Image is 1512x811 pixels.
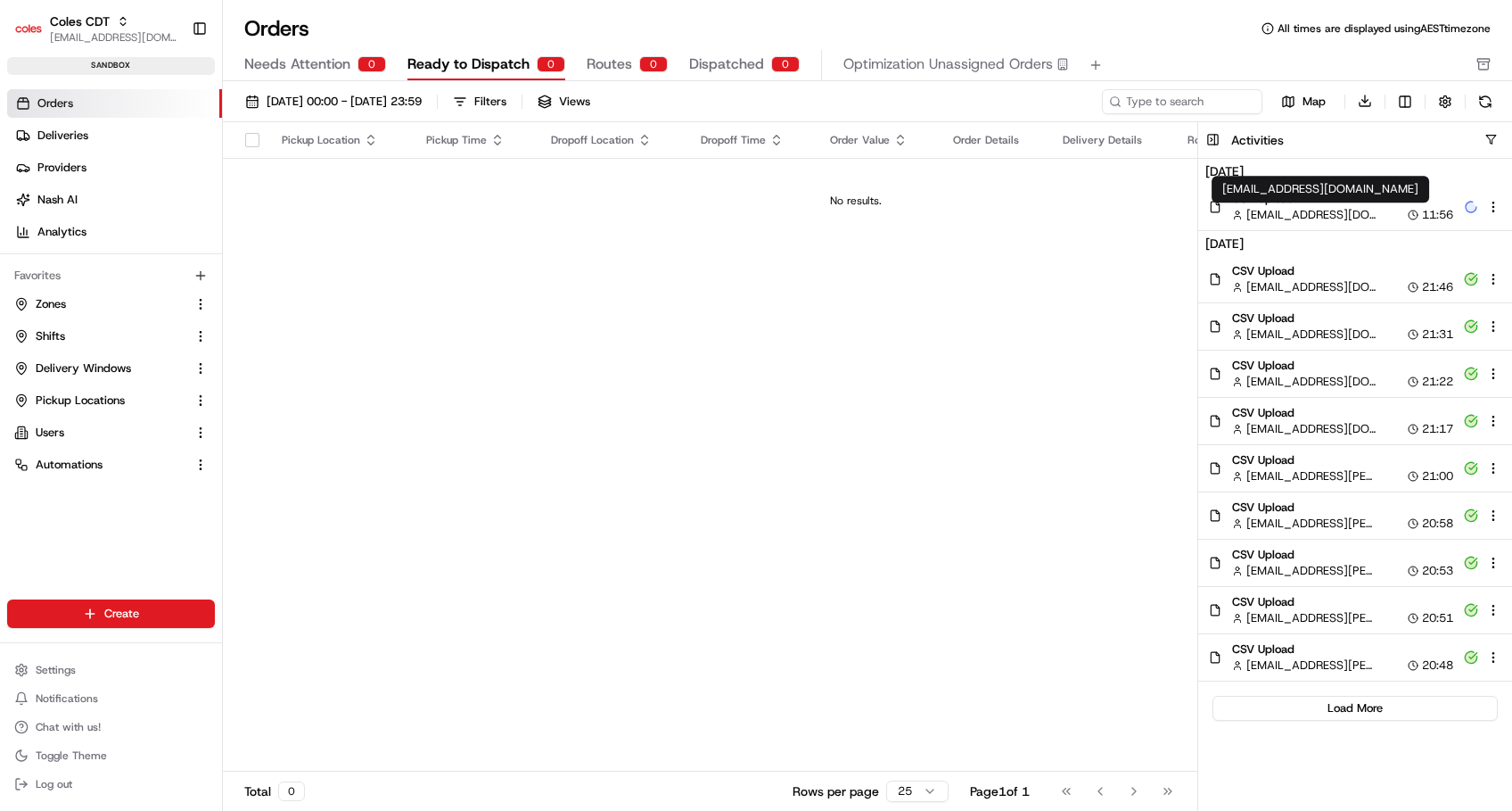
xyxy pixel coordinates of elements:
[7,354,215,383] button: Delivery Windows
[1232,279,1376,295] button: [EMAIL_ADDRESS][DOMAIN_NAME]
[1232,310,1453,327] span: CSV Upload
[1232,421,1376,437] button: [EMAIL_ADDRESS][DOMAIN_NAME]
[357,56,386,72] div: 0
[7,686,215,711] button: Notifications
[1232,610,1376,626] button: [EMAIL_ADDRESS][PERSON_NAME][PERSON_NAME][DOMAIN_NAME]
[144,252,293,284] a: 💻API Documentation
[771,56,800,72] div: 0
[1422,279,1453,295] span: 21:46
[1422,327,1453,343] span: 21:31
[7,218,222,246] a: Analytics
[7,322,215,351] button: Shifts
[1246,207,1376,223] span: [EMAIL_ADDRESS][DOMAIN_NAME]
[1232,263,1453,279] span: CSV Upload
[36,328,65,344] span: Shifts
[843,54,1053,75] span: Optimization Unassigned Orders
[7,57,215,75] div: sandbox
[14,328,186,344] a: Shifts
[701,133,801,147] div: Dropoff Time
[244,54,350,75] span: Needs Attention
[689,54,764,75] span: Dispatched
[46,115,294,134] input: Clear
[230,194,1482,208] div: No results.
[1063,133,1159,147] div: Delivery Details
[407,54,530,75] span: Ready to Dispatch
[639,56,668,72] div: 0
[36,663,76,677] span: Settings
[237,89,430,114] button: [DATE] 00:00 - [DATE] 23:59
[1232,516,1376,532] button: [EMAIL_ADDRESS][PERSON_NAME][PERSON_NAME][DOMAIN_NAME]
[1422,610,1453,626] span: 20:51
[36,259,136,277] span: Knowledge Base
[1232,405,1453,421] span: CSV Upload
[36,720,101,734] span: Chat with us!
[14,14,43,43] img: Coles CDT
[177,302,216,316] span: Pylon
[7,600,215,628] button: Create
[1232,641,1453,658] span: CSV Upload
[1232,468,1376,484] button: [EMAIL_ADDRESS][PERSON_NAME][PERSON_NAME][DOMAIN_NAME]
[1422,374,1453,390] span: 21:22
[1231,131,1284,149] h3: Activities
[793,782,879,800] p: Rows per page
[537,56,565,72] div: 0
[267,94,422,110] span: [DATE] 00:00 - [DATE] 23:59
[168,259,286,277] span: API Documentation
[11,252,144,284] a: 📗Knowledge Base
[36,296,66,312] span: Zones
[151,261,165,275] div: 💻
[1232,658,1376,674] button: [EMAIL_ADDRESS][PERSON_NAME][PERSON_NAME][DOMAIN_NAME]
[37,128,88,144] span: Deliveries
[7,7,185,50] button: Coles CDTColes CDT[EMAIL_ADDRESS][DOMAIN_NAME]
[18,18,53,54] img: Nash
[1422,468,1453,484] span: 21:00
[278,782,305,801] div: 0
[18,170,50,203] img: 1736555255976-a54dd68f-1ca7-489b-9aae-adbdc363a1c4
[7,261,215,290] div: Favorites
[970,782,1030,800] div: Page 1 of 1
[36,777,72,791] span: Log out
[1473,89,1498,114] button: Refresh
[445,89,514,114] button: Filters
[244,782,305,801] div: Total
[104,606,139,622] span: Create
[244,14,309,43] h1: Orders
[36,393,125,409] span: Pickup Locations
[36,360,131,377] span: Delivery Windows
[551,133,672,147] div: Dropoff Location
[1102,89,1262,114] input: Type to search
[37,95,73,112] span: Orders
[1246,374,1376,390] span: [EMAIL_ADDRESS][DOMAIN_NAME]
[1232,594,1453,610] span: CSV Upload
[530,89,598,114] button: Views
[1232,207,1376,223] button: [EMAIL_ADDRESS][DOMAIN_NAME]
[1232,358,1453,374] span: CSV Upload
[1212,696,1498,721] button: Load More
[14,393,186,409] a: Pickup Locations
[1246,658,1376,674] span: [EMAIL_ADDRESS][PERSON_NAME][PERSON_NAME][DOMAIN_NAME]
[1246,516,1376,532] span: [EMAIL_ADDRESS][PERSON_NAME][PERSON_NAME][DOMAIN_NAME]
[1246,279,1376,295] span: [EMAIL_ADDRESS][DOMAIN_NAME]
[37,160,86,176] span: Providers
[36,425,64,441] span: Users
[1302,94,1326,110] span: Map
[559,94,590,110] span: Views
[18,261,32,275] div: 📗
[7,743,215,768] button: Toggle Theme
[426,133,522,147] div: Pickup Time
[1246,563,1376,579] span: [EMAIL_ADDRESS][PERSON_NAME][PERSON_NAME][DOMAIN_NAME]
[50,30,177,45] button: [EMAIL_ADDRESS][DOMAIN_NAME]
[1232,563,1376,579] button: [EMAIL_ADDRESS][PERSON_NAME][PERSON_NAME][DOMAIN_NAME]
[1232,547,1453,563] span: CSV Upload
[1232,374,1376,390] button: [EMAIL_ADDRESS][DOMAIN_NAME]
[7,153,222,182] a: Providers
[36,691,98,706] span: Notifications
[7,186,222,214] a: Nash AI
[1232,500,1453,516] span: CSV Upload
[36,749,107,763] span: Toggle Theme
[7,658,215,683] button: Settings
[474,94,506,110] div: Filters
[1232,452,1453,468] span: CSV Upload
[1187,133,1284,147] div: Route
